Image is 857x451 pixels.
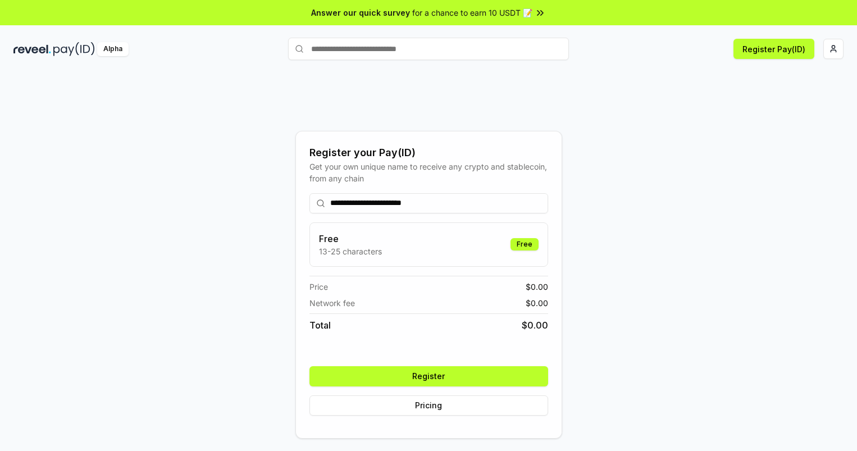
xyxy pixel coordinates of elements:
[309,281,328,293] span: Price
[13,42,51,56] img: reveel_dark
[526,297,548,309] span: $ 0.00
[733,39,814,59] button: Register Pay(ID)
[309,297,355,309] span: Network fee
[311,7,410,19] span: Answer our quick survey
[522,318,548,332] span: $ 0.00
[309,366,548,386] button: Register
[510,238,539,250] div: Free
[97,42,129,56] div: Alpha
[309,395,548,416] button: Pricing
[526,281,548,293] span: $ 0.00
[412,7,532,19] span: for a chance to earn 10 USDT 📝
[309,318,331,332] span: Total
[53,42,95,56] img: pay_id
[309,161,548,184] div: Get your own unique name to receive any crypto and stablecoin, from any chain
[319,245,382,257] p: 13-25 characters
[309,145,548,161] div: Register your Pay(ID)
[319,232,382,245] h3: Free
